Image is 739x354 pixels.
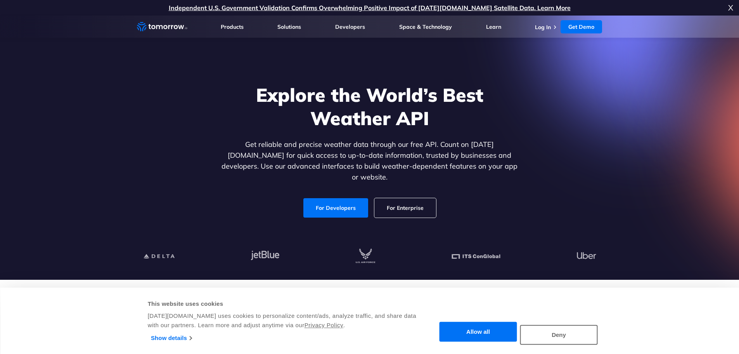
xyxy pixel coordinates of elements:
a: For Enterprise [374,198,436,218]
a: Privacy Policy [305,322,343,328]
a: Show details [151,332,192,344]
a: Solutions [277,23,301,30]
div: This website uses cookies [148,299,417,309]
button: Deny [520,325,598,345]
h1: Explore the World’s Best Weather API [220,83,519,130]
button: Allow all [440,322,517,342]
a: Products [221,23,244,30]
a: Log In [535,24,551,31]
p: Get reliable and precise weather data through our free API. Count on [DATE][DOMAIN_NAME] for quic... [220,139,519,183]
a: Get Demo [561,20,602,33]
a: Learn [486,23,501,30]
a: For Developers [303,198,368,218]
a: Space & Technology [399,23,452,30]
a: Home link [137,21,187,33]
a: Independent U.S. Government Validation Confirms Overwhelming Positive Impact of [DATE][DOMAIN_NAM... [169,4,571,12]
a: Developers [335,23,365,30]
div: [DATE][DOMAIN_NAME] uses cookies to personalize content/ads, analyze traffic, and share data with... [148,311,417,330]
